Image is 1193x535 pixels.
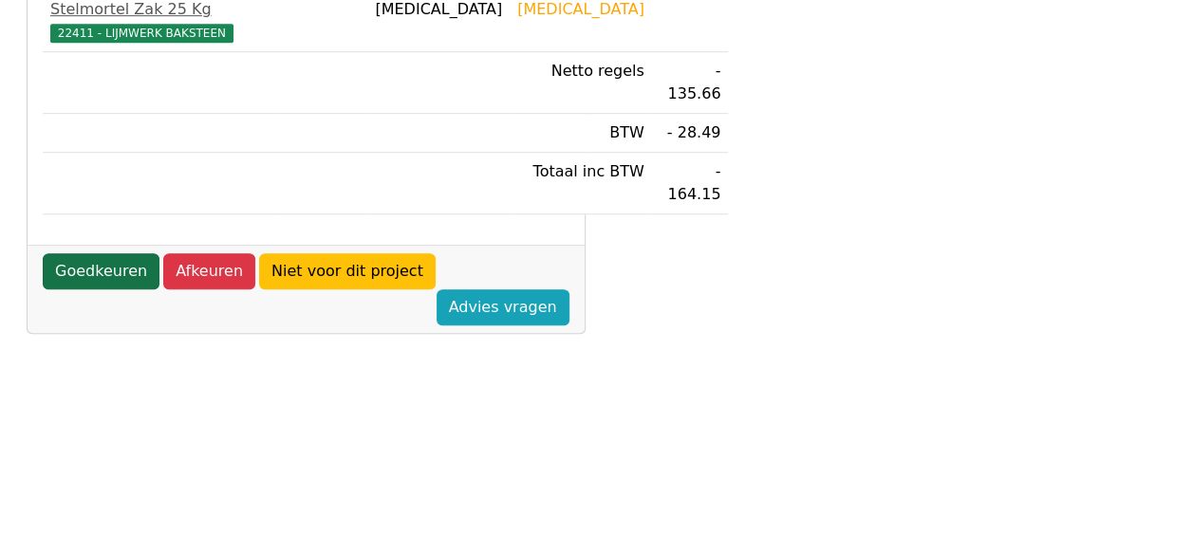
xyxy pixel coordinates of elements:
a: Niet voor dit project [259,253,436,289]
td: - 135.66 [652,52,729,114]
a: Goedkeuren [43,253,159,289]
td: - 28.49 [652,114,729,153]
td: Netto regels [510,52,652,114]
a: Afkeuren [163,253,255,289]
span: 22411 - LIJMWERK BAKSTEEN [50,24,233,43]
a: Advies vragen [437,289,569,325]
td: BTW [510,114,652,153]
td: Totaal inc BTW [510,153,652,214]
td: - 164.15 [652,153,729,214]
